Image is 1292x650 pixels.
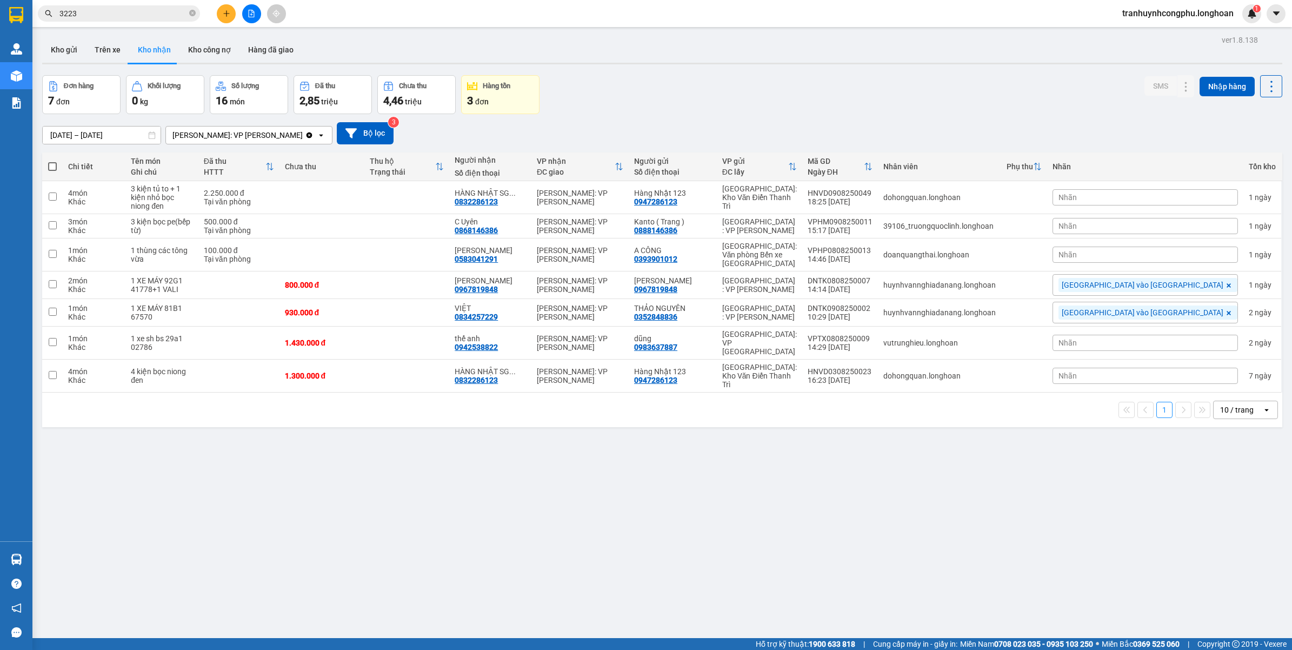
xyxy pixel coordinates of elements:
div: 500.000 đ [204,217,274,226]
div: VIỆT [455,304,526,313]
button: Khối lượng0kg [126,75,204,114]
div: Hàng tồn [483,82,510,90]
input: Select a date range. [43,127,161,144]
div: ANH DUY [634,276,711,285]
span: plus [223,10,230,17]
div: HNVD0908250049 [808,189,873,197]
div: 14:14 [DATE] [808,285,873,294]
span: close-circle [189,10,196,16]
div: ver 1.8.138 [1222,34,1258,46]
div: [GEOGRAPHIC_DATA]: VP [GEOGRAPHIC_DATA] [722,330,797,356]
span: | [863,638,865,650]
div: Hàng Nhật 123 [634,189,711,197]
div: A CÔNG [634,246,711,255]
div: Số điện thoại [634,168,711,176]
div: [GEOGRAPHIC_DATA] : VP [PERSON_NAME] [722,217,797,235]
span: ngày [1255,308,1271,317]
strong: 0708 023 035 - 0935 103 250 [994,640,1093,648]
span: search [45,10,52,17]
th: Toggle SortBy [802,152,878,181]
div: thế anh [455,334,526,343]
button: Kho nhận [129,37,179,63]
span: 7 [48,94,54,107]
div: HNVD0308250023 [808,367,873,376]
button: aim [267,4,286,23]
th: Toggle SortBy [1001,152,1047,181]
div: Tên món [131,157,193,165]
span: Cung cấp máy in - giấy in: [873,638,957,650]
input: Selected Hồ Chí Minh: VP Bình Thạnh. [304,130,305,141]
span: Nhãn [1058,339,1077,347]
span: close-circle [189,9,196,19]
button: SMS [1144,76,1177,96]
div: Vân [455,246,526,255]
div: ANH DUY [455,276,526,285]
span: ngày [1255,250,1271,259]
div: 100.000 đ [204,246,274,255]
div: 1 xe sh bs 29a1 02786 [131,334,193,351]
span: | [1188,638,1189,650]
img: warehouse-icon [11,70,22,82]
span: tranhuynhcongphu.longhoan [1114,6,1242,20]
div: 4 món [68,189,120,197]
button: Chưa thu4,46 triệu [377,75,456,114]
div: Ghi chú [131,168,193,176]
div: dũng [634,334,711,343]
div: Tại văn phòng [204,197,274,206]
th: Toggle SortBy [364,152,449,181]
button: caret-down [1267,4,1286,23]
div: Khác [68,255,120,263]
div: 10 / trang [1220,404,1254,415]
div: VP nhận [537,157,615,165]
div: HÀNG NHẬT SG (CƯƠNG) [455,189,526,197]
div: 2.250.000 đ [204,189,274,197]
div: Trạng thái [370,168,435,176]
span: Nhãn [1058,222,1077,230]
div: C Uyên [455,217,526,226]
div: huynhvannghiadanang.longhoan [883,281,996,289]
div: VPHP0808250013 [808,246,873,255]
div: Chưa thu [285,162,359,171]
div: [GEOGRAPHIC_DATA] : VP [PERSON_NAME] [722,304,797,321]
button: Kho công nợ [179,37,239,63]
div: 39106_truongquoclinh.longhoan [883,222,996,230]
div: vutrunghieu.longhoan [883,339,996,347]
img: warehouse-icon [11,554,22,565]
div: 0832286123 [455,197,498,206]
div: 3 kiện tủ to + 1 kiện nhỏ bọc niong đen [131,184,193,210]
button: Kho gửi [42,37,86,63]
div: Khác [68,226,120,235]
div: 7 [1249,372,1276,380]
span: copyright [1232,640,1240,648]
div: 4 kiện bọc niong đen [131,367,193,384]
div: Khác [68,376,120,384]
div: VP gửi [722,157,788,165]
div: 0967819848 [634,285,677,294]
sup: 1 [1253,5,1261,12]
span: Nhãn [1058,372,1077,380]
div: 0834257229 [455,313,498,321]
div: Thu hộ [370,157,435,165]
button: Nhập hàng [1200,77,1255,96]
div: 0983637887 [634,343,677,351]
span: ngày [1255,222,1271,230]
span: triệu [321,97,338,106]
button: Đã thu2,85 triệu [294,75,372,114]
span: ⚪️ [1096,642,1099,646]
span: 16 [216,94,228,107]
div: [PERSON_NAME]: VP [PERSON_NAME] [537,246,623,263]
div: [PERSON_NAME]: VP [PERSON_NAME] [537,334,623,351]
div: HÀNG NHẬT SG (CƯƠNG) [455,367,526,376]
div: Đơn hàng [64,82,94,90]
div: 0868146386 [455,226,498,235]
div: 10:29 [DATE] [808,313,873,321]
button: Trên xe [86,37,129,63]
div: 0888146386 [634,226,677,235]
span: ... [509,189,516,197]
div: Phụ thu [1007,162,1033,171]
button: Đơn hàng7đơn [42,75,121,114]
div: 4 món [68,367,120,376]
div: 1 [1249,222,1276,230]
div: 1 món [68,246,120,255]
div: 0352848836 [634,313,677,321]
